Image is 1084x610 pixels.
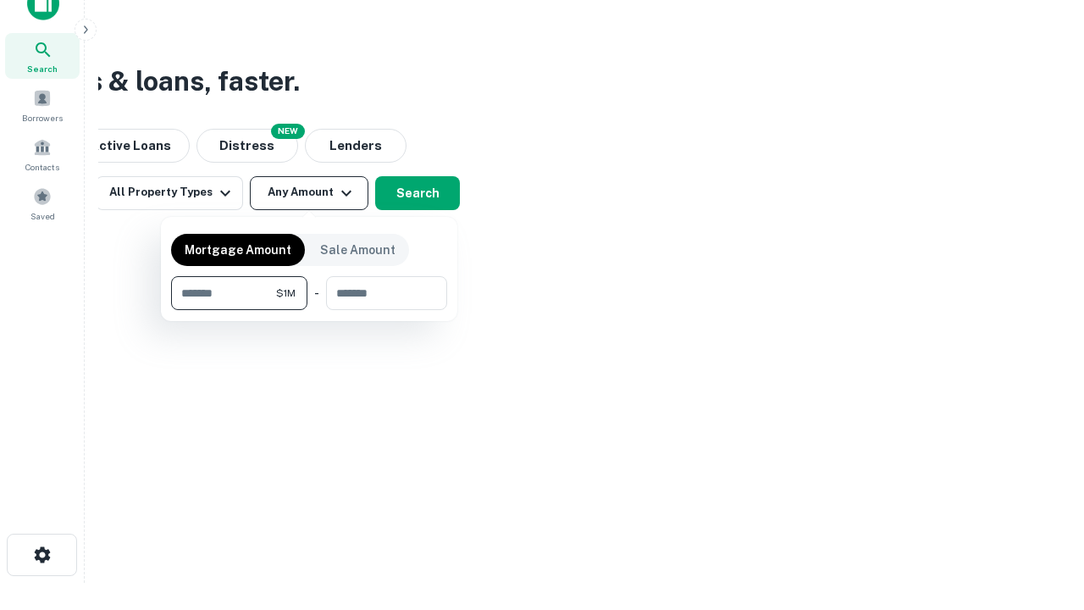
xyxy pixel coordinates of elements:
[320,241,395,259] p: Sale Amount
[314,276,319,310] div: -
[276,286,296,301] span: $1M
[185,241,291,259] p: Mortgage Amount
[999,474,1084,556] iframe: Chat Widget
